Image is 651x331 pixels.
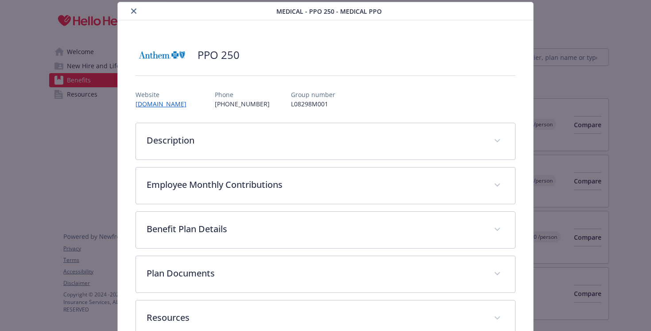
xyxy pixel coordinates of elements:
p: Website [136,90,194,99]
h2: PPO 250 [198,47,240,62]
div: Description [136,123,515,160]
p: Description [147,134,484,147]
p: L08298M001 [291,99,335,109]
div: Benefit Plan Details [136,212,515,248]
div: Employee Monthly Contributions [136,167,515,204]
p: Plan Documents [147,267,484,280]
p: Employee Monthly Contributions [147,178,484,191]
p: Resources [147,311,484,324]
p: Group number [291,90,335,99]
span: Medical - PPO 250 - Medical PPO [276,7,382,16]
p: Benefit Plan Details [147,222,484,236]
a: [DOMAIN_NAME] [136,100,194,108]
p: [PHONE_NUMBER] [215,99,270,109]
button: close [128,6,139,16]
div: Plan Documents [136,256,515,292]
img: Anthem Blue Cross [136,42,189,68]
p: Phone [215,90,270,99]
